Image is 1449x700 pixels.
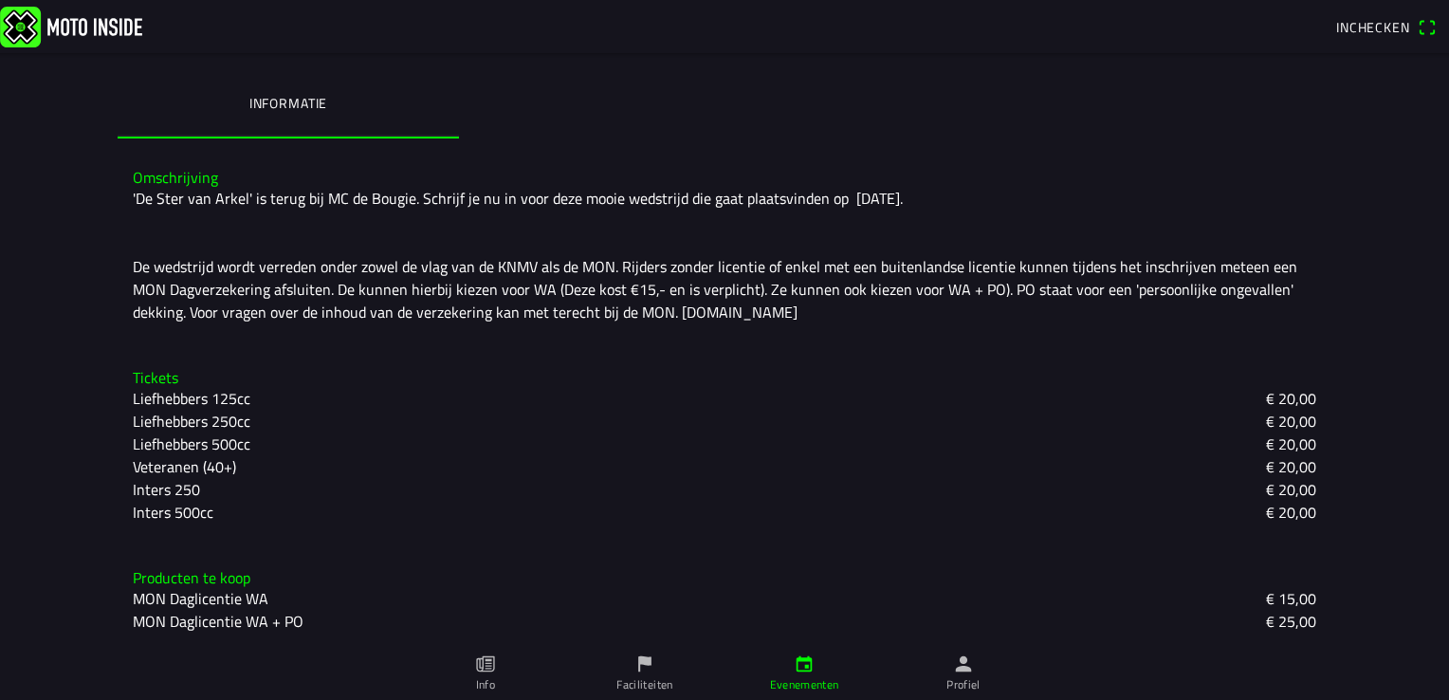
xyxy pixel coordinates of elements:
span: Inchecken [1336,17,1410,37]
ion-text: € 20,00 [1266,410,1316,433]
span: € 15,00 [1266,587,1316,610]
ion-text: Veteranen (40+) [133,455,236,478]
ion-text: € 20,00 [1266,478,1316,501]
ion-label: Info [476,676,495,693]
span: € 25,00 [1266,610,1316,633]
ion-label: Faciliteiten [616,676,672,693]
ion-text: € 20,00 [1266,455,1316,478]
ion-icon: person [953,654,974,674]
ion-text: € 20,00 [1266,501,1316,524]
ion-label: Informatie [249,93,327,114]
ion-label: Evenementen [770,676,839,693]
ion-text: Liefhebbers 500cc [133,433,250,455]
ion-text: € 20,00 [1266,387,1316,410]
h3: Omschrijving [133,169,1316,187]
ion-text: Liefhebbers 125cc [133,387,250,410]
div: 'De Ster van Arkel' is terug bij MC de Bougie. Schrijf je nu in voor deze mooie wedstrijd die gaa... [133,187,1316,323]
ion-icon: paper [475,654,496,674]
ion-label: Profiel [946,676,981,693]
h3: Tickets [133,369,1316,387]
span: MON Daglicentie WA + PO [133,610,303,633]
ion-icon: flag [634,654,655,674]
ion-text: Inters 250 [133,478,200,501]
span: MON Daglicentie WA [133,587,268,610]
h3: Producten te koop [133,569,1316,587]
ion-text: Inters 500cc [133,501,213,524]
ion-text: Liefhebbers 250cc [133,410,250,433]
ion-icon: calendar [794,654,815,674]
a: Incheckenqr scanner [1327,10,1445,43]
ion-text: € 20,00 [1266,433,1316,455]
